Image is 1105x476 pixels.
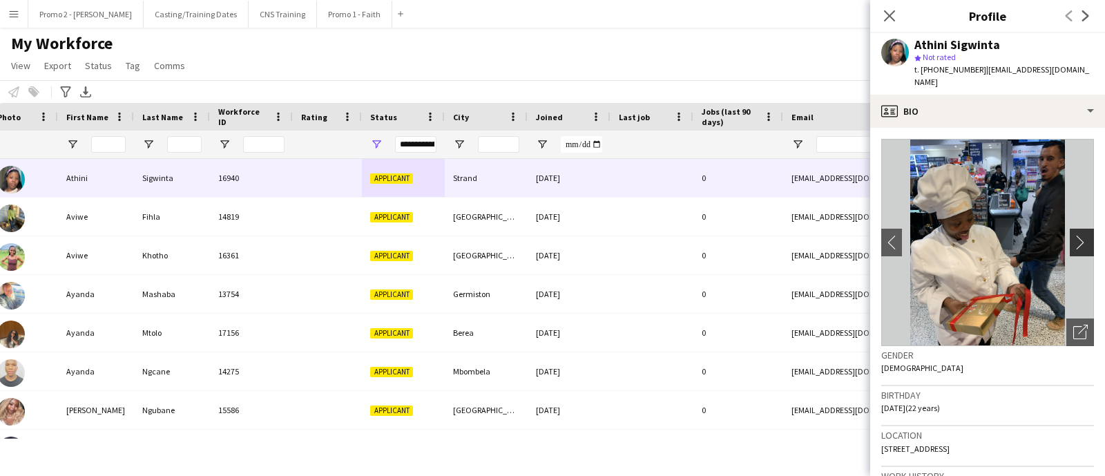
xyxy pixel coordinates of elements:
div: 14102 [210,430,293,468]
span: Email [791,112,814,122]
span: Last job [619,112,650,122]
div: [PERSON_NAME] [58,391,134,429]
button: Open Filter Menu [218,138,231,151]
span: My Workforce [11,33,113,54]
div: Ngcane [134,352,210,390]
div: 0 [693,275,783,313]
div: [DATE] [528,236,611,274]
button: Open Filter Menu [791,138,804,151]
button: Promo 1 - Faith [317,1,392,28]
span: Applicant [370,406,413,416]
div: Athini [58,159,134,197]
span: Not rated [923,52,956,62]
div: 14819 [210,198,293,236]
img: Crew avatar or photo [881,139,1094,346]
div: Hluhluwe [445,430,528,468]
div: Zulu [134,430,210,468]
div: Fihla [134,198,210,236]
button: Open Filter Menu [536,138,548,151]
div: 14275 [210,352,293,390]
span: City [453,112,469,122]
div: Germiston [445,275,528,313]
h3: Gender [881,349,1094,361]
button: Open Filter Menu [66,138,79,151]
h3: Location [881,429,1094,441]
div: Athini Sigwinta [914,39,1000,51]
div: Aviwe [58,236,134,274]
span: Status [370,112,397,122]
div: [EMAIL_ADDRESS][DOMAIN_NAME] [783,314,1059,352]
input: Joined Filter Input [561,136,602,153]
div: 16361 [210,236,293,274]
a: Comms [148,57,191,75]
div: [EMAIL_ADDRESS][DOMAIN_NAME] [783,159,1059,197]
span: Export [44,59,71,72]
span: View [11,59,30,72]
span: Applicant [370,251,413,261]
app-action-btn: Export XLSX [77,84,94,100]
span: Joined [536,112,563,122]
div: Mbombela [445,352,528,390]
div: 0 [693,391,783,429]
div: Berea [445,314,528,352]
button: CNS Training [249,1,317,28]
div: [GEOGRAPHIC_DATA] [445,198,528,236]
div: Ngubane [134,391,210,429]
div: [EMAIL_ADDRESS][DOMAIN_NAME] [783,352,1059,390]
div: [EMAIL_ADDRESS][DOMAIN_NAME] [783,236,1059,274]
div: 0 [693,314,783,352]
div: [EMAIL_ADDRESS][DOMAIN_NAME] [783,391,1059,429]
div: 16940 [210,159,293,197]
span: Applicant [370,328,413,339]
a: View [6,57,36,75]
div: 13754 [210,275,293,313]
div: [DATE] [528,198,611,236]
div: [EMAIL_ADDRESS][DOMAIN_NAME] [783,275,1059,313]
div: Open photos pop-in [1066,318,1094,346]
div: Sigwinta [134,159,210,197]
div: 17156 [210,314,293,352]
input: Email Filter Input [816,136,1051,153]
input: First Name Filter Input [91,136,126,153]
app-action-btn: Advanced filters [57,84,74,100]
span: Jobs (last 90 days) [702,106,758,127]
a: Export [39,57,77,75]
div: Khotho [134,236,210,274]
button: Open Filter Menu [453,138,465,151]
h3: Profile [870,7,1105,25]
div: 0 [693,198,783,236]
div: [DATE] [528,275,611,313]
button: Promo 2 - [PERSON_NAME] [28,1,144,28]
div: Mtolo [134,314,210,352]
span: | [EMAIL_ADDRESS][DOMAIN_NAME] [914,64,1089,87]
div: Ayanda [58,314,134,352]
input: City Filter Input [478,136,519,153]
span: Tag [126,59,140,72]
span: [STREET_ADDRESS] [881,444,950,454]
span: Last Name [142,112,183,122]
div: [PERSON_NAME] [58,430,134,468]
span: Workforce ID [218,106,268,127]
div: [DATE] [528,159,611,197]
a: Tag [120,57,146,75]
span: t. [PHONE_NUMBER] [914,64,986,75]
button: Casting/Training Dates [144,1,249,28]
span: Applicant [370,173,413,184]
a: Status [79,57,117,75]
div: Strand [445,159,528,197]
button: Open Filter Menu [142,138,155,151]
span: First Name [66,112,108,122]
input: Last Name Filter Input [167,136,202,153]
div: [GEOGRAPHIC_DATA] [445,236,528,274]
div: [DATE] [528,430,611,468]
div: 0 [693,236,783,274]
div: 0 [693,430,783,468]
input: Workforce ID Filter Input [243,136,285,153]
button: Open Filter Menu [370,138,383,151]
div: [EMAIL_ADDRESS][DOMAIN_NAME] [783,198,1059,236]
div: 0 [693,159,783,197]
div: Ayanda [58,352,134,390]
div: 0 [693,352,783,390]
div: [DATE] [528,352,611,390]
div: Aviwe [58,198,134,236]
